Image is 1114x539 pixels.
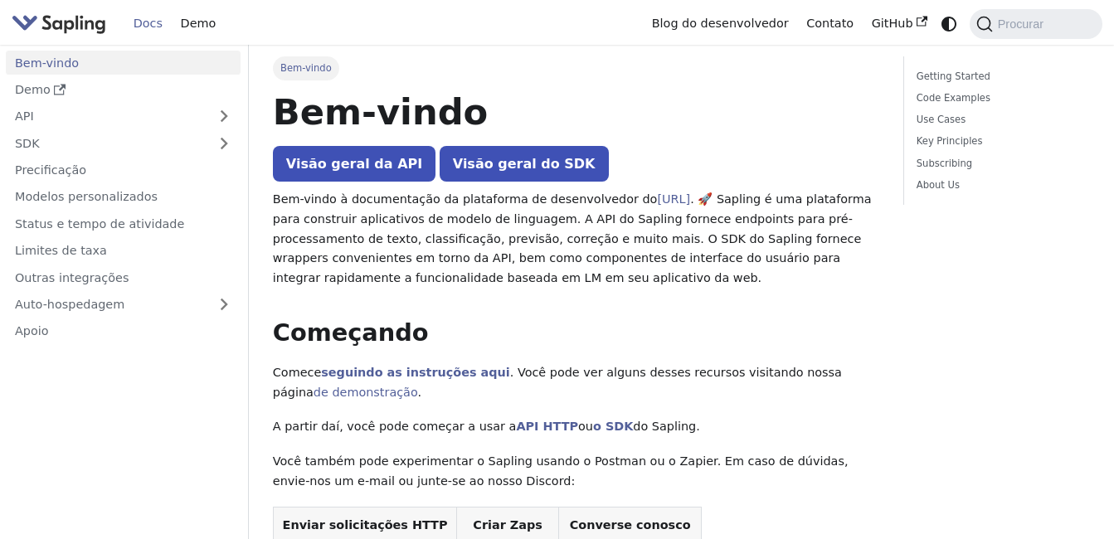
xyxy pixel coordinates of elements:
span: Procurar [993,17,1053,31]
p: A partir daí, você pode começar a usar a ou do Sapling. [273,417,880,437]
a: API HTTP [516,420,578,433]
span: Bem-vindo [273,56,339,80]
a: seguindo as instruções aqui [321,366,509,379]
a: Apoio [6,319,241,343]
a: Use Cases [917,112,1084,128]
a: Demo [6,78,241,102]
font: Demo [15,82,51,97]
nav: Farinha de rosca [273,56,880,80]
button: Pesquisar (Command+K) [970,9,1102,39]
p: Você também pode experimentar o Sapling usando o Postman ou o Zapier. Em caso de dúvidas, envie-n... [273,452,880,492]
a: Subscribing [917,156,1084,172]
a: Precificação [6,158,241,182]
a: Demo [172,11,225,36]
a: Limites de taxa [6,239,241,263]
h1: Bem-vindo [273,90,880,134]
a: GitHub [863,11,936,36]
a: Visão geral da API [273,146,435,182]
a: o SDK [593,420,633,433]
a: [URL] [657,192,690,206]
a: About Us [917,177,1084,193]
a: Code Examples [917,90,1084,106]
a: Sapling.aiSapling.ai [12,12,112,36]
a: Getting Started [917,69,1084,85]
a: Visão geral do SDK [440,146,609,182]
p: Comece . Você pode ver alguns desses recursos visitando nossa página . [273,363,880,403]
img: Sapling.ai [12,12,106,36]
a: API [6,104,207,129]
button: Expandir a categoria da barra lateral 'SDK' [207,131,241,155]
a: Modelos personalizados [6,185,241,209]
button: Alternar entre o modo escuro e claro (atualmente modo de sistema) [936,12,961,36]
a: Auto-hospedagem [6,293,241,317]
a: Outras integrações [6,265,241,289]
a: Status e tempo de atividade [6,211,241,236]
button: Expandir categoria da barra lateral 'API' [207,104,241,129]
a: Contato [797,11,862,36]
font: GitHub [872,17,913,30]
a: SDK [6,131,207,155]
p: Bem-vindo à documentação da plataforma de desenvolvedor do . 🚀 Sapling é uma plataforma para cons... [273,190,880,289]
a: Blog do desenvolvedor [643,11,798,36]
a: Docs [124,11,172,36]
a: Bem-vindo [6,51,241,75]
a: de demonstração [314,386,418,399]
a: Key Principles [917,134,1084,149]
h2: Começando [273,318,880,348]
